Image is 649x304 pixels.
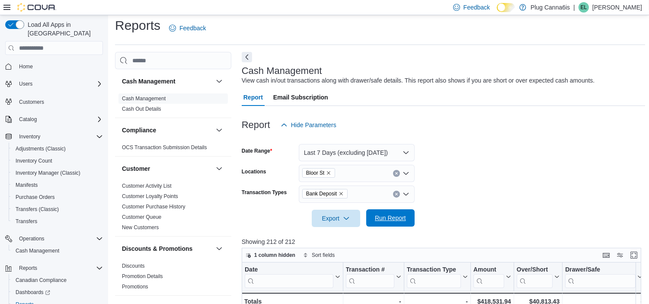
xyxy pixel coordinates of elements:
[339,191,344,196] button: Remove Bank Deposit from selection in this group
[579,2,589,13] div: Emil Lebar
[166,19,209,37] a: Feedback
[12,180,103,190] span: Manifests
[16,131,44,142] button: Inventory
[326,170,331,176] button: Remove Bloor St from selection in this group
[245,266,333,274] div: Date
[242,120,270,130] h3: Report
[115,17,160,34] h1: Reports
[273,89,328,106] span: Email Subscription
[16,277,67,284] span: Canadian Compliance
[9,215,106,227] button: Transfers
[312,210,360,227] button: Export
[122,262,145,269] span: Discounts
[403,170,409,177] button: Open list of options
[122,203,185,210] span: Customer Purchase History
[122,182,172,189] span: Customer Activity List
[12,275,70,285] a: Canadian Compliance
[12,156,56,166] a: Inventory Count
[122,144,207,150] a: OCS Transaction Submission Details
[9,167,106,179] button: Inventory Manager (Classic)
[464,3,490,12] span: Feedback
[16,170,80,176] span: Inventory Manager (Classic)
[312,252,335,259] span: Sort fields
[345,266,394,274] div: Transaction #
[16,97,48,107] a: Customers
[245,266,333,288] div: Date
[393,170,400,177] button: Clear input
[615,250,625,260] button: Display options
[122,126,212,134] button: Compliance
[9,286,106,298] a: Dashboards
[473,266,504,288] div: Amount
[16,234,103,244] span: Operations
[12,192,58,202] a: Purchase Orders
[366,209,415,227] button: Run Report
[12,287,54,298] a: Dashboards
[407,266,461,288] div: Transaction Type
[573,2,575,13] p: |
[517,266,553,274] div: Over/Short
[407,266,468,288] button: Transaction Type
[122,284,148,290] a: Promotions
[601,250,611,260] button: Keyboard shortcuts
[16,131,103,142] span: Inventory
[115,93,231,118] div: Cash Management
[16,79,103,89] span: Users
[17,3,56,12] img: Cova
[122,204,185,210] a: Customer Purchase History
[299,144,415,161] button: Last 7 Days (excluding [DATE])
[122,224,159,231] span: New Customers
[122,164,212,173] button: Customer
[19,80,32,87] span: Users
[122,106,161,112] span: Cash Out Details
[517,266,553,288] div: Over/Short
[9,245,106,257] button: Cash Management
[291,121,336,129] span: Hide Parameters
[115,261,231,295] div: Discounts & Promotions
[9,274,106,286] button: Canadian Compliance
[12,168,84,178] a: Inventory Manager (Classic)
[214,76,224,86] button: Cash Management
[122,144,207,151] span: OCS Transaction Submission Details
[12,246,63,256] a: Cash Management
[122,214,161,220] a: Customer Queue
[19,63,33,70] span: Home
[242,76,595,85] div: View cash in/out transactions along with drawer/safe details. This report also shows if you are s...
[122,273,163,279] a: Promotion Details
[242,237,646,246] p: Showing 212 of 212
[16,234,48,244] button: Operations
[242,250,299,260] button: 1 column hidden
[300,250,338,260] button: Sort fields
[2,233,106,245] button: Operations
[214,163,224,174] button: Customer
[12,216,41,227] a: Transfers
[345,266,401,288] button: Transaction #
[12,246,103,256] span: Cash Management
[115,181,231,236] div: Customer
[214,243,224,254] button: Discounts & Promotions
[531,2,570,13] p: Plug Canna6is
[16,206,59,213] span: Transfers (Classic)
[16,194,55,201] span: Purchase Orders
[122,96,166,102] a: Cash Management
[16,263,41,273] button: Reports
[306,189,337,198] span: Bank Deposit
[16,289,50,296] span: Dashboards
[9,191,106,203] button: Purchase Orders
[581,2,587,13] span: EL
[243,89,263,106] span: Report
[317,210,355,227] span: Export
[2,78,106,90] button: Users
[403,191,409,198] button: Open list of options
[179,24,206,32] span: Feedback
[393,191,400,198] button: Clear input
[306,169,325,177] span: Bloor St
[122,126,156,134] h3: Compliance
[407,266,461,274] div: Transaction Type
[214,125,224,135] button: Compliance
[565,266,643,288] button: Drawer/Safe
[565,266,636,274] div: Drawer/Safe
[16,79,36,89] button: Users
[9,203,106,215] button: Transfers (Classic)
